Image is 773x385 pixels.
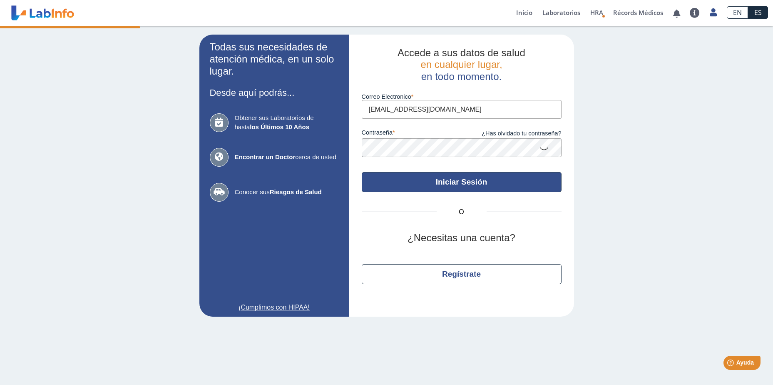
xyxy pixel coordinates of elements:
span: HRA [590,8,603,17]
b: Encontrar un Doctor [235,153,296,160]
span: O [437,207,487,217]
button: Regístrate [362,264,562,284]
button: Iniciar Sesión [362,172,562,192]
span: cerca de usted [235,152,339,162]
iframe: Help widget launcher [699,352,764,376]
h2: ¿Necesitas una cuenta? [362,232,562,244]
span: Accede a sus datos de salud [398,47,525,58]
span: Conocer sus [235,187,339,197]
label: contraseña [362,129,462,138]
span: en cualquier lugar, [420,59,502,70]
a: ¡Cumplimos con HIPAA! [210,302,339,312]
b: Riesgos de Salud [270,188,322,195]
h2: Todas sus necesidades de atención médica, en un solo lugar. [210,41,339,77]
a: ES [748,6,768,19]
span: en todo momento. [421,71,502,82]
h3: Desde aquí podrás... [210,87,339,98]
label: Correo Electronico [362,93,562,100]
a: ¿Has olvidado tu contraseña? [462,129,562,138]
span: Obtener sus Laboratorios de hasta [235,113,339,132]
a: EN [727,6,748,19]
b: los Últimos 10 Años [250,123,309,130]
